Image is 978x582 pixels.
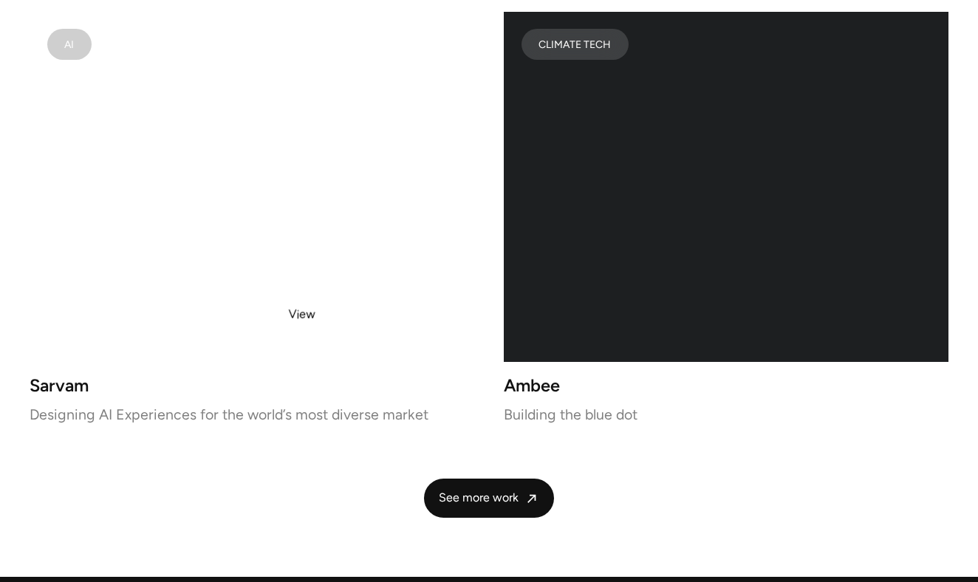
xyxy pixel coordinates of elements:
div: Climate Tech [538,41,611,48]
div: AI [64,41,74,48]
a: Climate TechAmbeeBuilding the blue dot [504,12,948,420]
p: Designing AI Experiences for the world’s most diverse market [30,409,474,420]
h3: Ambee [504,380,948,392]
p: Building the blue dot [504,409,948,420]
h3: Sarvam [30,380,474,392]
span: See more work [439,490,519,506]
a: See more work [424,479,554,518]
a: AISarvamDesigning AI Experiences for the world’s most diverse market [30,12,474,420]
